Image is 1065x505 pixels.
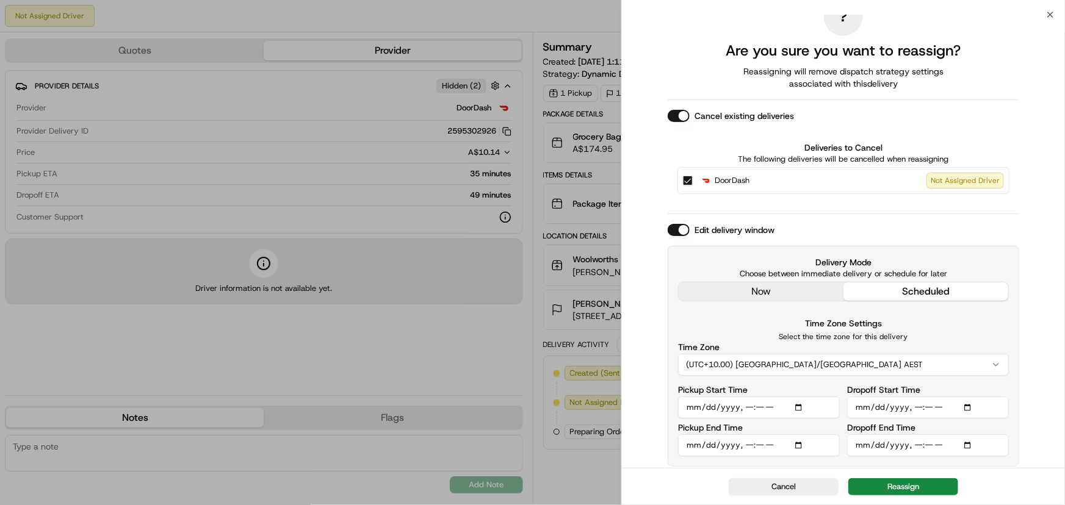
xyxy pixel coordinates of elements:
[678,385,748,394] label: Pickup Start Time
[843,282,1008,301] button: scheduled
[678,423,743,432] label: Pickup End Time
[677,141,1009,154] label: Deliveries to Cancel
[678,256,1009,268] label: Delivery Mode
[678,268,1009,279] p: Choose between immediate delivery or schedule for later
[678,332,1009,342] p: Select the time zone for this delivery
[805,318,882,329] label: Time Zone Settings
[679,282,843,301] button: now
[847,385,920,394] label: Dropoff Start Time
[678,343,720,351] label: Time Zone
[726,65,961,90] span: Reassigning will remove dispatch strategy settings associated with this delivery
[700,174,712,187] img: DoorDash
[695,224,774,236] label: Edit delivery window
[847,423,915,432] label: Dropoff End Time
[726,41,961,60] h2: Are you sure you want to reassign?
[677,154,1009,165] p: The following deliveries will be cancelled when reassigning
[848,478,958,495] button: Reassign
[715,174,749,187] span: DoorDash
[729,478,839,495] button: Cancel
[695,110,794,122] label: Cancel existing deliveries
